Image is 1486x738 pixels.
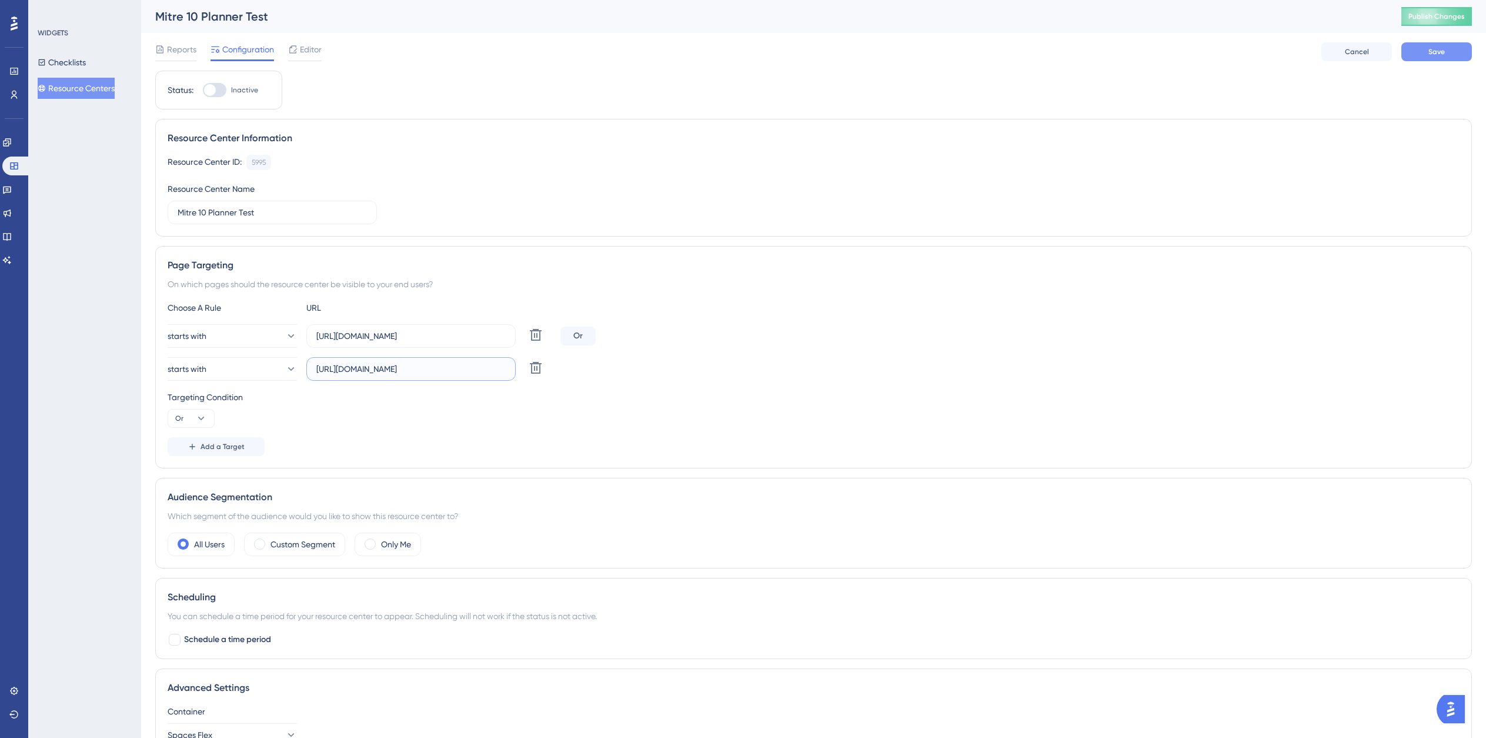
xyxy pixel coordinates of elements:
[178,206,367,219] input: Type your Resource Center name
[168,704,1460,719] div: Container
[316,330,506,343] input: yourwebsite.com/path
[1408,12,1465,21] span: Publish Changes
[252,158,266,167] div: 5995
[38,28,68,38] div: WIDGETS
[194,537,225,551] label: All Users
[1401,42,1472,61] button: Save
[175,414,183,423] span: Or
[306,301,436,315] div: URL
[168,277,1460,291] div: On which pages should the resource center be visible to your end users?
[168,329,206,343] span: starts with
[168,437,265,456] button: Add a Target
[271,537,335,551] label: Custom Segment
[168,324,297,348] button: starts with
[168,390,1460,404] div: Targeting Condition
[1437,692,1472,727] iframe: UserGuiding AI Assistant Launcher
[560,327,596,345] div: Or
[168,590,1460,604] div: Scheduling
[201,442,245,451] span: Add a Target
[184,633,271,647] span: Schedule a time period
[38,52,86,73] button: Checklists
[316,363,506,375] input: yourwebsite.com/path
[168,83,193,97] div: Status:
[167,42,196,56] span: Reports
[168,155,242,170] div: Resource Center ID:
[300,42,322,56] span: Editor
[168,409,215,428] button: Or
[168,182,255,196] div: Resource Center Name
[1428,47,1445,56] span: Save
[168,301,297,315] div: Choose A Rule
[1401,7,1472,26] button: Publish Changes
[168,509,1460,523] div: Which segment of the audience would you like to show this resource center to?
[381,537,411,551] label: Only Me
[168,609,1460,623] div: You can schedule a time period for your resource center to appear. Scheduling will not work if th...
[222,42,274,56] span: Configuration
[1321,42,1392,61] button: Cancel
[168,131,1460,145] div: Resource Center Information
[231,85,258,95] span: Inactive
[168,362,206,376] span: starts with
[168,357,297,381] button: starts with
[38,78,115,99] button: Resource Centers
[168,258,1460,272] div: Page Targeting
[168,490,1460,504] div: Audience Segmentation
[1345,47,1369,56] span: Cancel
[168,681,1460,695] div: Advanced Settings
[155,8,1372,25] div: Mitre 10 Planner Test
